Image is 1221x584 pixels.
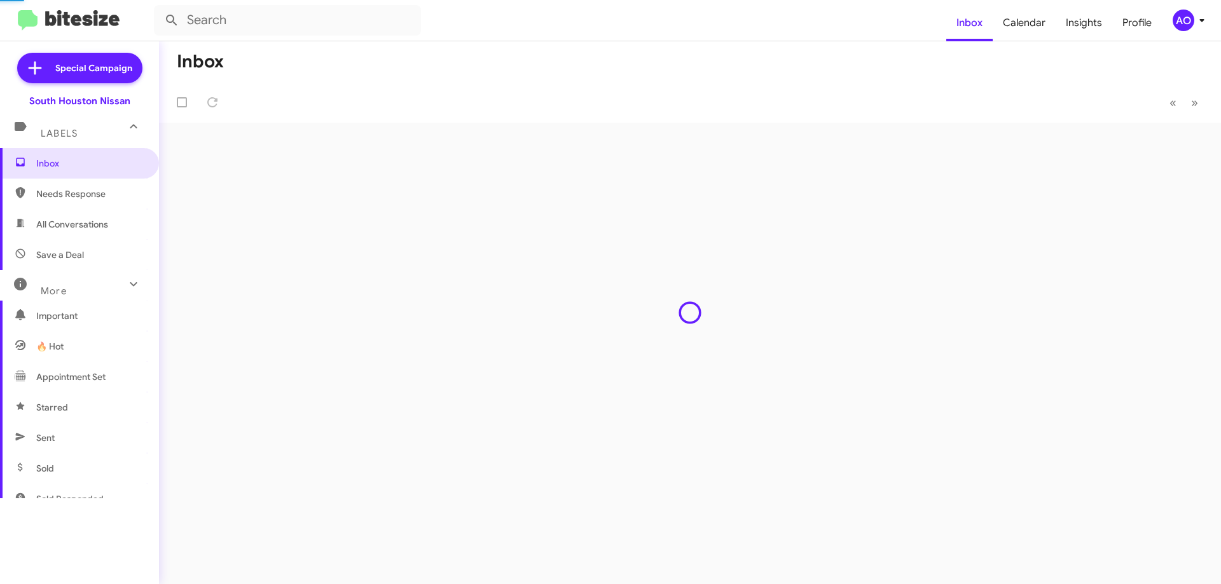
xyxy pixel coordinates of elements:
[154,5,421,36] input: Search
[1162,90,1206,116] nav: Page navigation example
[1162,90,1184,116] button: Previous
[36,187,144,200] span: Needs Response
[1183,90,1206,116] button: Next
[41,128,78,139] span: Labels
[1191,95,1198,111] span: »
[36,431,55,444] span: Sent
[993,4,1056,41] a: Calendar
[1056,4,1112,41] a: Insights
[1162,10,1207,31] button: AO
[55,62,132,74] span: Special Campaign
[36,340,64,353] span: 🔥 Hot
[1169,95,1176,111] span: «
[1112,4,1162,41] a: Profile
[41,285,67,297] span: More
[29,95,130,107] div: South Houston Nissan
[1173,10,1194,31] div: AO
[36,248,84,261] span: Save a Deal
[36,218,108,231] span: All Conversations
[177,51,224,72] h1: Inbox
[36,157,144,170] span: Inbox
[17,53,142,83] a: Special Campaign
[946,4,993,41] a: Inbox
[36,401,68,414] span: Starred
[36,462,54,475] span: Sold
[36,492,104,505] span: Sold Responded
[36,370,106,383] span: Appointment Set
[36,309,144,322] span: Important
